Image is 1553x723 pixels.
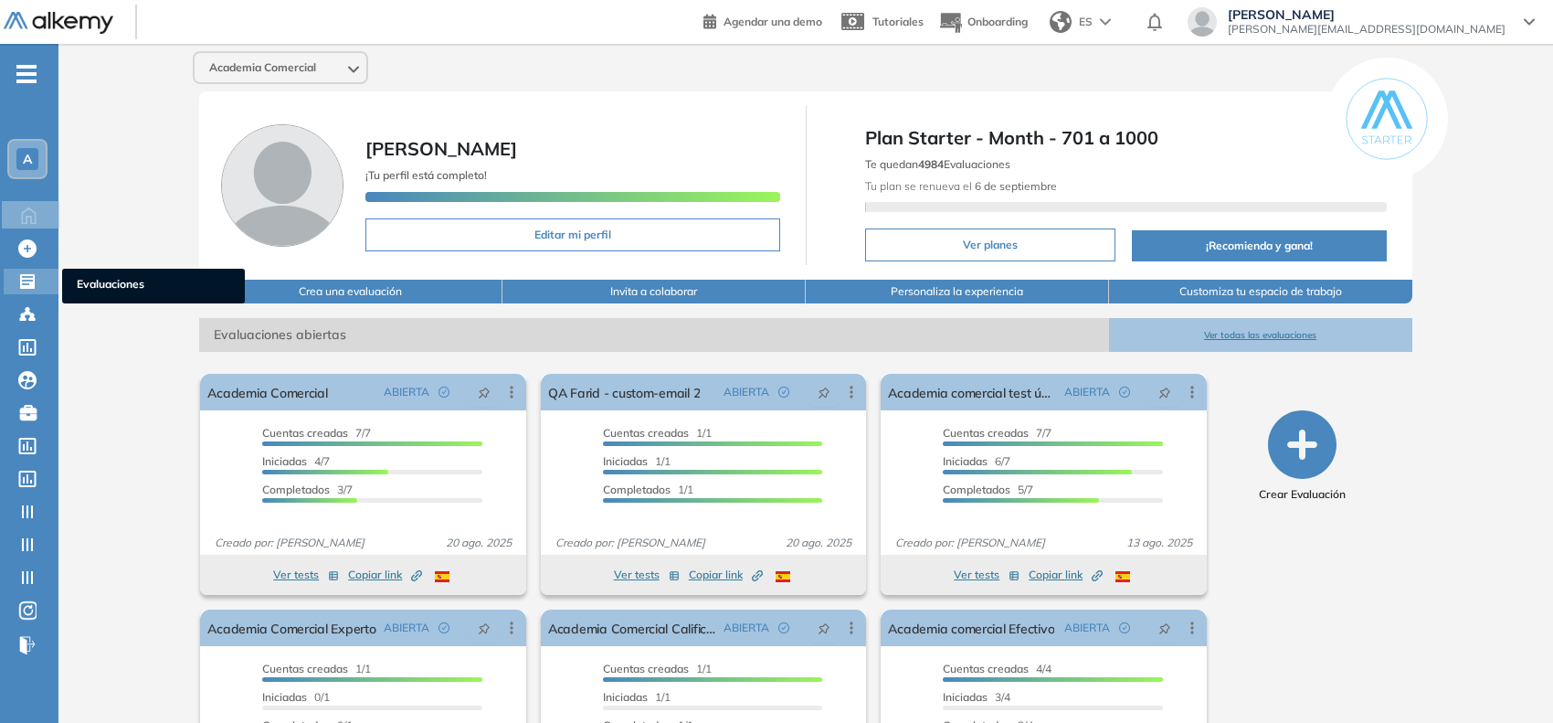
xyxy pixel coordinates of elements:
button: pushpin [464,613,504,643]
button: Invita a colaborar [502,280,806,303]
span: pushpin [478,621,491,635]
span: ABIERTA [1064,384,1110,400]
span: check-circle [778,387,789,398]
span: Iniciadas [943,690,988,704]
span: pushpin [818,621,830,635]
b: 6 de septiembre [972,179,1057,193]
span: 1/1 [262,662,371,675]
img: Foto de perfil [221,124,343,247]
img: world [1050,11,1072,33]
span: 3/4 [943,690,1010,704]
span: 6/7 [943,454,1010,468]
span: 1/1 [603,690,671,704]
span: 3/7 [262,483,353,496]
span: ES [1079,14,1093,30]
span: check-circle [1119,387,1130,398]
button: Ver tests [954,564,1019,586]
button: Ver tests [614,564,680,586]
span: Agendar una demo [724,15,822,28]
span: [PERSON_NAME][EMAIL_ADDRESS][DOMAIN_NAME] [1228,22,1505,37]
span: Cuentas creadas [943,426,1029,440]
span: 4/4 [943,662,1051,675]
span: 5/7 [943,483,1033,496]
img: ESP [435,571,449,582]
button: Copiar link [1029,564,1103,586]
span: Tutoriales [872,15,924,28]
a: Agendar una demo [703,9,822,31]
span: check-circle [778,622,789,633]
span: Creado por: [PERSON_NAME] [548,535,713,551]
a: Academia comercial Efectivo [888,610,1054,646]
span: Cuentas creadas [603,426,689,440]
span: Iniciadas [262,690,307,704]
a: Academia Comercial [207,374,327,410]
span: pushpin [1158,621,1171,635]
span: pushpin [478,385,491,399]
span: 1/1 [603,662,712,675]
button: Customiza tu espacio de trabajo [1109,280,1412,303]
span: Creado por: [PERSON_NAME] [207,535,372,551]
a: Academia Comercial Experto [207,610,375,646]
span: Tu plan se renueva el [865,179,1057,193]
span: 13 ago. 2025 [1119,535,1199,551]
span: Copiar link [1029,567,1103,583]
button: Ver todas las evaluaciones [1109,318,1412,352]
button: pushpin [804,613,844,643]
button: Ver planes [865,229,1116,261]
a: Academia comercial test único [888,374,1057,410]
span: check-circle [438,387,449,398]
span: A [23,152,32,166]
span: Copiar link [689,567,763,583]
span: Completados [603,483,671,496]
button: Crea una evaluación [199,280,502,303]
span: 7/7 [943,426,1051,440]
span: Evaluaciones abiertas [199,318,1108,352]
span: Completados [262,483,330,496]
span: [PERSON_NAME] [1228,7,1505,22]
button: pushpin [464,377,504,407]
a: QA Farid - custom-email 2 [548,374,700,410]
button: pushpin [804,377,844,407]
button: Copiar link [689,564,763,586]
span: Creado por: [PERSON_NAME] [888,535,1052,551]
span: Cuentas creadas [262,662,348,675]
span: pushpin [1158,385,1171,399]
span: Crear Evaluación [1259,486,1346,503]
span: Academia Comercial [209,60,316,75]
span: Iniciadas [603,454,648,468]
span: [PERSON_NAME] [365,137,517,160]
img: ESP [776,571,790,582]
span: ¡Tu perfil está completo! [365,168,487,182]
span: Onboarding [967,15,1028,28]
span: 1/1 [603,426,712,440]
span: ABIERTA [1064,620,1110,636]
span: ABIERTA [384,384,429,400]
span: Iniciadas [262,454,307,468]
span: Cuentas creadas [943,662,1029,675]
span: ABIERTA [384,620,429,636]
span: Cuentas creadas [262,426,348,440]
span: 20 ago. 2025 [438,535,519,551]
span: Iniciadas [943,454,988,468]
span: Completados [943,483,1010,496]
span: check-circle [1119,622,1130,633]
i: - [16,72,37,76]
button: Editar mi perfil [365,218,779,251]
img: ESP [1115,571,1130,582]
span: 1/1 [603,483,693,496]
button: Personaliza la experiencia [806,280,1109,303]
span: pushpin [818,385,830,399]
span: Copiar link [348,567,422,583]
span: Plan Starter - Month - 701 a 1000 [865,124,1387,152]
span: Iniciadas [603,690,648,704]
span: 7/7 [262,426,371,440]
span: 1/1 [603,454,671,468]
span: Cuentas creadas [603,662,689,675]
span: check-circle [438,622,449,633]
b: 4984 [918,157,944,171]
button: Onboarding [938,3,1028,42]
span: 4/7 [262,454,330,468]
span: ABIERTA [724,620,769,636]
button: ¡Recomienda y gana! [1132,230,1386,261]
img: Logo [4,12,113,35]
